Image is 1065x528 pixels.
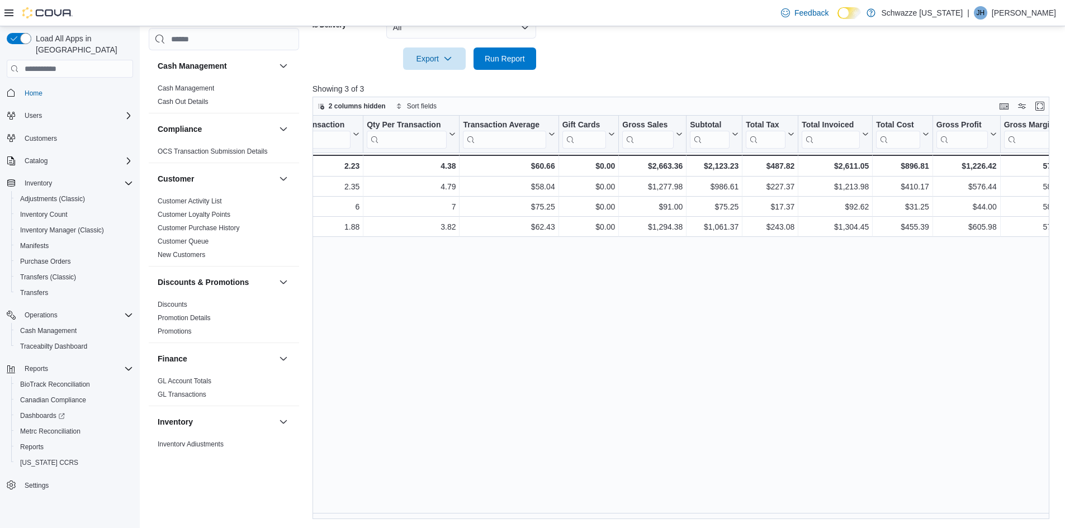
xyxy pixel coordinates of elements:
[16,340,133,353] span: Traceabilty Dashboard
[16,456,133,469] span: Washington CCRS
[25,111,42,120] span: Users
[16,409,69,422] a: Dashboards
[881,6,963,20] p: Schwazze [US_STATE]
[20,411,65,420] span: Dashboards
[16,440,48,454] a: Reports
[20,194,85,203] span: Adjustments (Classic)
[158,148,268,155] a: OCS Transaction Submission Details
[474,47,536,70] button: Run Report
[277,415,290,429] button: Inventory
[11,339,138,354] button: Traceabilty Dashboard
[20,427,81,436] span: Metrc Reconciliation
[20,132,61,145] a: Customers
[149,145,299,163] div: Compliance
[16,378,94,391] a: BioTrack Reconciliation
[20,109,46,122] button: Users
[11,222,138,238] button: Inventory Manager (Classic)
[20,177,133,190] span: Inventory
[158,210,230,219] span: Customer Loyalty Points
[158,237,209,246] span: Customer Queue
[2,130,138,146] button: Customers
[11,377,138,392] button: BioTrack Reconciliation
[313,83,1057,94] p: Showing 3 of 3
[16,270,133,284] span: Transfers (Classic)
[158,440,224,448] a: Inventory Adjustments
[20,154,52,168] button: Catalog
[158,390,206,399] span: GL Transactions
[20,226,104,235] span: Inventory Manager (Classic)
[485,53,525,64] span: Run Report
[16,255,133,268] span: Purchase Orders
[329,102,386,111] span: 2 columns hidden
[149,194,299,266] div: Customer
[149,298,299,343] div: Discounts & Promotions
[690,159,739,173] div: $2,123.23
[794,7,829,18] span: Feedback
[158,377,211,385] a: GL Account Totals
[20,257,71,266] span: Purchase Orders
[158,327,192,335] a: Promotions
[746,159,794,173] div: $487.82
[11,254,138,269] button: Purchase Orders
[997,99,1011,113] button: Keyboard shortcuts
[263,159,359,173] div: 2.23
[158,251,205,259] a: New Customers
[22,7,73,18] img: Cova
[158,123,202,135] h3: Compliance
[16,192,133,206] span: Adjustments (Classic)
[20,109,133,122] span: Users
[367,159,456,173] div: 4.38
[876,159,929,173] div: $896.81
[158,391,206,398] a: GL Transactions
[158,416,274,427] button: Inventory
[16,425,85,438] a: Metrc Reconciliation
[20,380,90,389] span: BioTrack Reconciliation
[20,210,68,219] span: Inventory Count
[11,424,138,439] button: Metrc Reconciliation
[149,82,299,113] div: Cash Management
[20,308,62,322] button: Operations
[16,378,133,391] span: BioTrack Reconciliation
[149,374,299,406] div: Finance
[20,479,53,492] a: Settings
[158,250,205,259] span: New Customers
[31,33,133,55] span: Load All Apps in [GEOGRAPHIC_DATA]
[25,179,52,188] span: Inventory
[16,286,133,299] span: Transfers
[158,98,209,106] a: Cash Out Details
[11,323,138,339] button: Cash Management
[16,208,133,221] span: Inventory Count
[16,270,81,284] a: Transfers (Classic)
[967,6,969,20] p: |
[158,277,249,288] h3: Discounts & Promotions
[158,173,194,184] h3: Customer
[20,458,78,467] span: [US_STATE] CCRS
[2,108,138,123] button: Users
[25,311,58,320] span: Operations
[277,275,290,289] button: Discounts & Promotions
[158,377,211,386] span: GL Account Totals
[11,455,138,470] button: [US_STATE] CCRS
[936,159,997,173] div: $1,226.42
[158,197,222,206] span: Customer Activity List
[562,159,615,173] div: $0.00
[16,223,133,237] span: Inventory Manager (Classic)
[11,439,138,455] button: Reports
[837,7,861,19] input: Dark Mode
[20,308,133,322] span: Operations
[158,353,187,364] h3: Finance
[20,443,44,451] span: Reports
[158,223,240,232] span: Customer Purchase History
[2,175,138,191] button: Inventory
[11,269,138,285] button: Transfers (Classic)
[158,84,214,92] a: Cash Management
[25,364,48,373] span: Reports
[20,288,48,297] span: Transfers
[25,156,48,165] span: Catalog
[20,177,56,190] button: Inventory
[16,324,133,337] span: Cash Management
[16,239,133,253] span: Manifests
[992,6,1056,20] p: [PERSON_NAME]
[158,97,209,106] span: Cash Out Details
[20,273,76,282] span: Transfers (Classic)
